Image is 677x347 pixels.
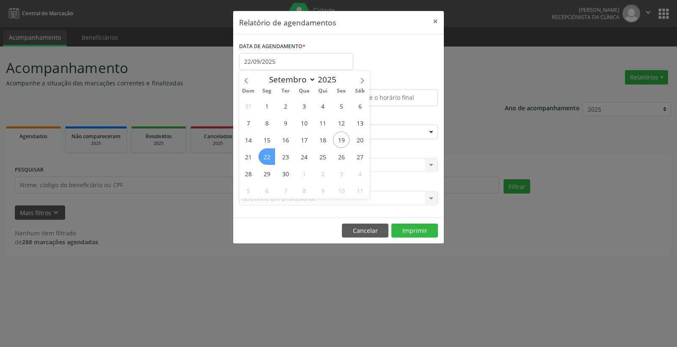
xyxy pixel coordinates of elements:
[259,115,275,131] span: Setembro 8, 2025
[314,115,331,131] span: Setembro 11, 2025
[276,88,295,94] span: Ter
[352,165,368,182] span: Outubro 4, 2025
[352,98,368,114] span: Setembro 6, 2025
[316,74,344,85] input: Year
[277,148,294,165] span: Setembro 23, 2025
[277,115,294,131] span: Setembro 9, 2025
[314,131,331,148] span: Setembro 18, 2025
[427,11,444,32] button: Close
[239,17,336,28] h5: Relatório de agendamentos
[259,131,275,148] span: Setembro 15, 2025
[314,88,332,94] span: Qui
[239,40,305,53] label: DATA DE AGENDAMENTO
[333,182,350,199] span: Outubro 10, 2025
[333,148,350,165] span: Setembro 26, 2025
[240,148,256,165] span: Setembro 21, 2025
[314,98,331,114] span: Setembro 4, 2025
[258,88,276,94] span: Seg
[240,165,256,182] span: Setembro 28, 2025
[352,148,368,165] span: Setembro 27, 2025
[240,131,256,148] span: Setembro 14, 2025
[296,148,312,165] span: Setembro 24, 2025
[277,98,294,114] span: Setembro 2, 2025
[265,74,316,85] select: Month
[341,89,438,106] input: Selecione o horário final
[333,98,350,114] span: Setembro 5, 2025
[277,131,294,148] span: Setembro 16, 2025
[277,165,294,182] span: Setembro 30, 2025
[295,88,314,94] span: Qua
[296,115,312,131] span: Setembro 10, 2025
[259,182,275,199] span: Outubro 6, 2025
[314,165,331,182] span: Outubro 2, 2025
[239,53,353,70] input: Selecione uma data ou intervalo
[333,165,350,182] span: Outubro 3, 2025
[341,76,438,89] label: ATÉ
[314,148,331,165] span: Setembro 25, 2025
[259,165,275,182] span: Setembro 29, 2025
[352,182,368,199] span: Outubro 11, 2025
[240,98,256,114] span: Agosto 31, 2025
[352,115,368,131] span: Setembro 13, 2025
[259,148,275,165] span: Setembro 22, 2025
[333,131,350,148] span: Setembro 19, 2025
[277,182,294,199] span: Outubro 7, 2025
[239,88,258,94] span: Dom
[296,165,312,182] span: Outubro 1, 2025
[240,182,256,199] span: Outubro 5, 2025
[296,98,312,114] span: Setembro 3, 2025
[333,115,350,131] span: Setembro 12, 2025
[351,88,369,94] span: Sáb
[391,224,438,238] button: Imprimir
[352,131,368,148] span: Setembro 20, 2025
[342,224,388,238] button: Cancelar
[296,131,312,148] span: Setembro 17, 2025
[259,98,275,114] span: Setembro 1, 2025
[314,182,331,199] span: Outubro 9, 2025
[296,182,312,199] span: Outubro 8, 2025
[332,88,351,94] span: Sex
[240,115,256,131] span: Setembro 7, 2025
